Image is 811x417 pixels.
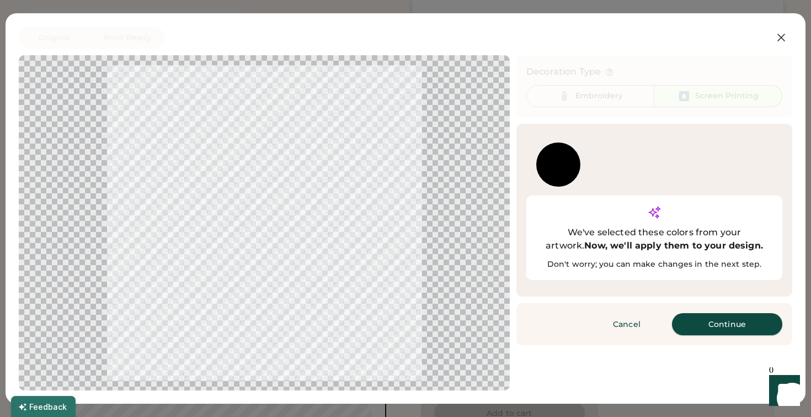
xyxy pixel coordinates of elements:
img: Ink%20-%20Selected.svg [677,89,691,103]
button: Cancel [588,313,665,335]
div: Don't worry; you can make changes in the next step. [536,259,772,270]
div: We've selected these colors from your artwork. [536,226,772,252]
div: Embroidery [575,91,623,102]
div: Screen Printing [695,91,759,102]
div: Decoration Type [526,65,601,78]
strong: Now, we'll apply them to your design. [584,240,763,251]
img: Thread%20-%20Unselected.svg [558,89,571,103]
button: Original [19,27,90,49]
iframe: Front Chat [759,367,806,415]
button: Print Ready [90,27,164,49]
button: Continue [672,313,782,335]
